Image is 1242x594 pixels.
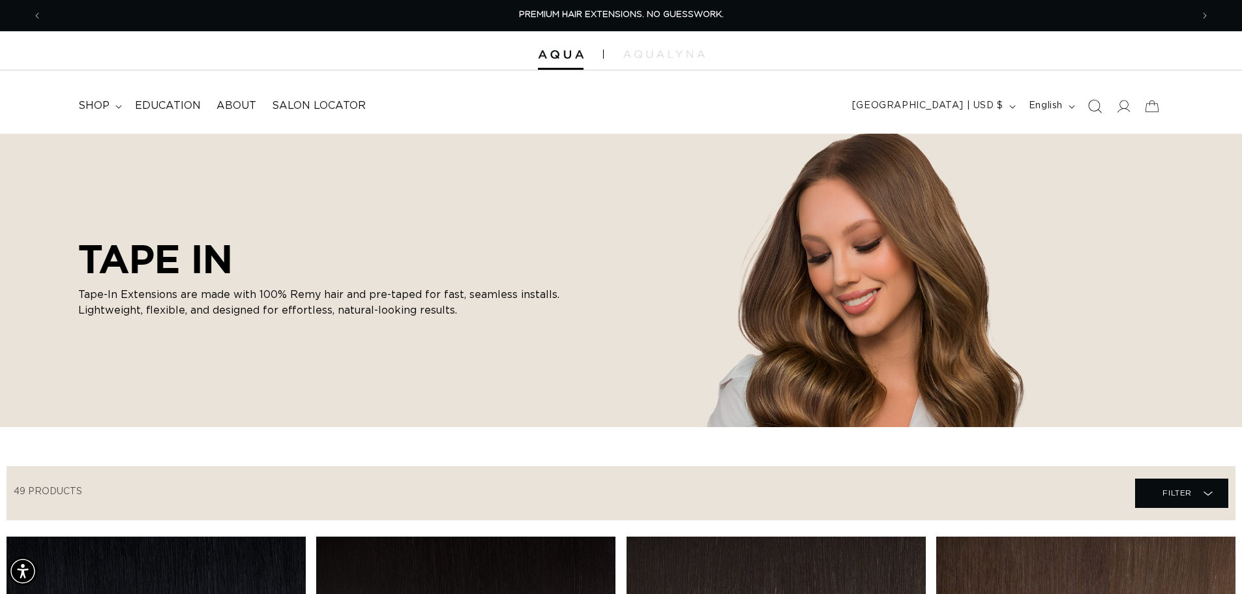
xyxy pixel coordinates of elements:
[70,91,127,121] summary: shop
[216,99,256,113] span: About
[1080,92,1109,121] summary: Search
[623,50,705,58] img: aqualyna.com
[209,91,264,121] a: About
[1177,531,1242,594] iframe: Chat Widget
[1029,99,1063,113] span: English
[1135,479,1228,508] summary: Filter
[264,91,374,121] a: Salon Locator
[78,99,110,113] span: shop
[1162,481,1192,505] span: Filter
[78,236,574,282] h2: TAPE IN
[14,487,82,496] span: 49 products
[1190,3,1219,28] button: Next announcement
[78,287,574,318] p: Tape-In Extensions are made with 100% Remy hair and pre-taped for fast, seamless installs. Lightw...
[538,50,584,59] img: Aqua Hair Extensions
[127,91,209,121] a: Education
[844,94,1021,119] button: [GEOGRAPHIC_DATA] | USD $
[23,3,52,28] button: Previous announcement
[852,99,1003,113] span: [GEOGRAPHIC_DATA] | USD $
[519,10,724,19] span: PREMIUM HAIR EXTENSIONS. NO GUESSWORK.
[8,557,37,586] div: Accessibility Menu
[1021,94,1080,119] button: English
[135,99,201,113] span: Education
[272,99,366,113] span: Salon Locator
